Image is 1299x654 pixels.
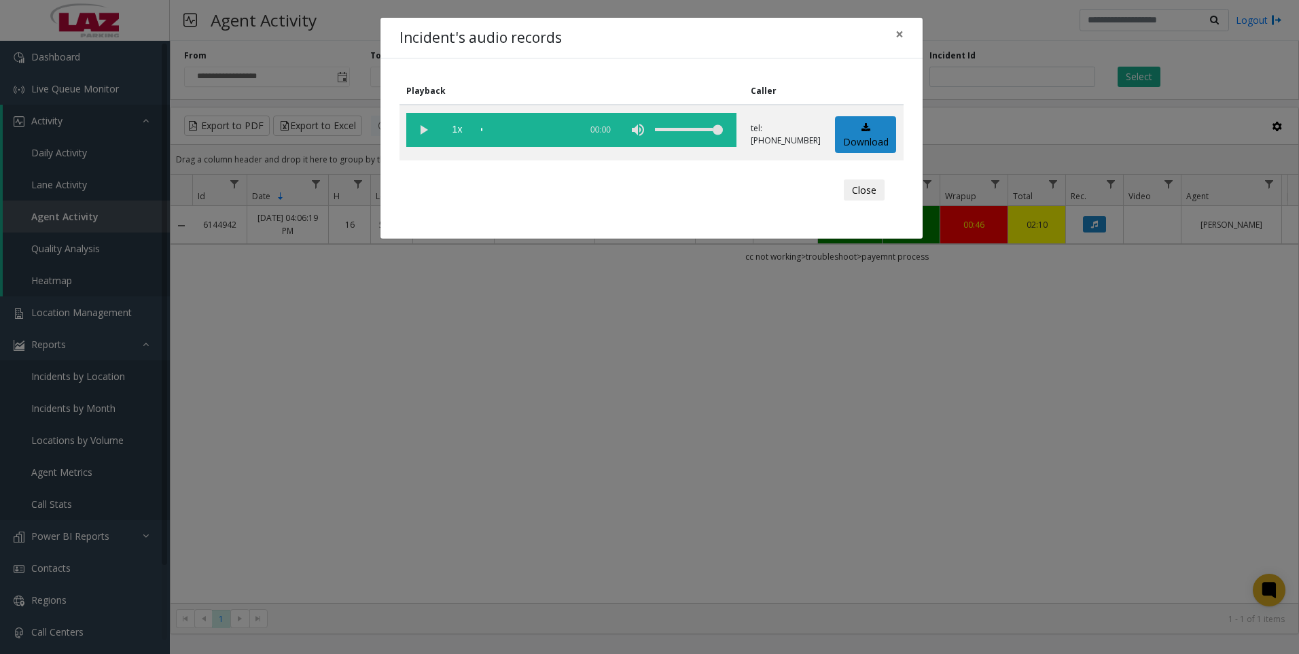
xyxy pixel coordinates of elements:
[399,78,744,105] th: Playback
[440,113,474,147] span: playback speed button
[744,78,828,105] th: Caller
[835,116,896,154] a: Download
[655,113,723,147] div: volume level
[751,122,821,147] p: tel:[PHONE_NUMBER]
[886,18,913,51] button: Close
[844,179,885,201] button: Close
[399,27,562,49] h4: Incident's audio records
[895,24,904,44] span: ×
[481,113,573,147] div: scrub bar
